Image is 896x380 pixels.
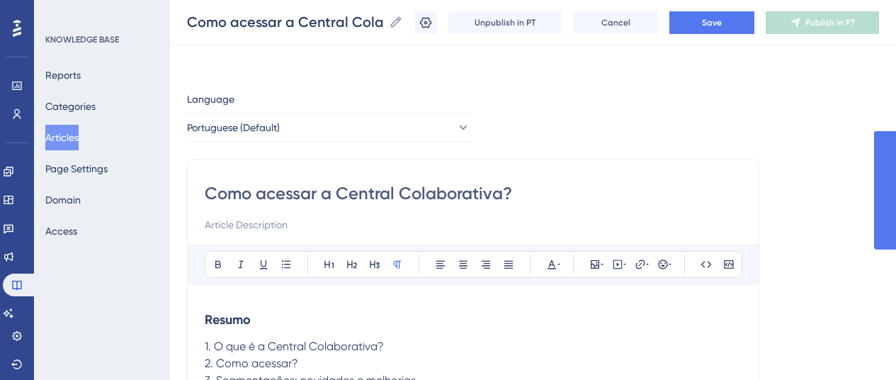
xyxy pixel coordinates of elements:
[45,218,77,244] button: Access
[45,62,81,88] button: Reports
[573,11,658,34] button: Cancel
[805,17,855,28] span: Publish in PT
[205,357,298,370] span: 2. Como acessar?
[187,113,470,142] button: Portuguese (Default)
[766,11,879,34] button: Publish in PT
[187,91,234,108] span: Language
[475,17,535,28] span: Unpublish in PT
[45,187,81,213] button: Domain
[601,17,630,28] span: Cancel
[45,156,108,181] button: Page Settings
[45,34,119,45] div: KNOWLEDGE BASE
[448,11,562,34] button: Unpublish in PT
[669,11,754,34] button: Save
[205,182,742,205] input: Article Title
[187,119,280,136] span: Portuguese (Default)
[205,340,384,353] span: 1. O que é a Central Colaborativa?
[205,216,742,233] input: Article Description
[837,324,879,367] iframe: UserGuiding AI Assistant Launcher
[45,94,96,119] button: Categories
[45,125,79,150] button: Articles
[187,12,383,32] input: Article Name
[205,312,251,328] strong: Resumo
[702,17,722,28] span: Save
